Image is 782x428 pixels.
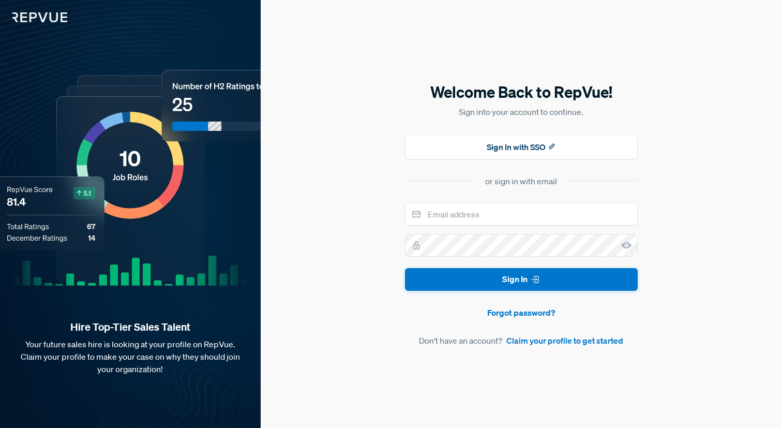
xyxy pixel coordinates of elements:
a: Forgot password? [405,306,638,319]
article: Don't have an account? [405,334,638,347]
strong: Hire Top-Tier Sales Talent [17,320,244,334]
button: Sign In with SSO [405,135,638,159]
p: Your future sales hire is looking at your profile on RepVue. Claim your profile to make your case... [17,338,244,375]
button: Sign In [405,268,638,291]
div: or sign in with email [485,175,557,187]
input: Email address [405,203,638,226]
h5: Welcome Back to RepVue! [405,81,638,103]
p: Sign into your account to continue. [405,106,638,118]
a: Claim your profile to get started [506,334,623,347]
